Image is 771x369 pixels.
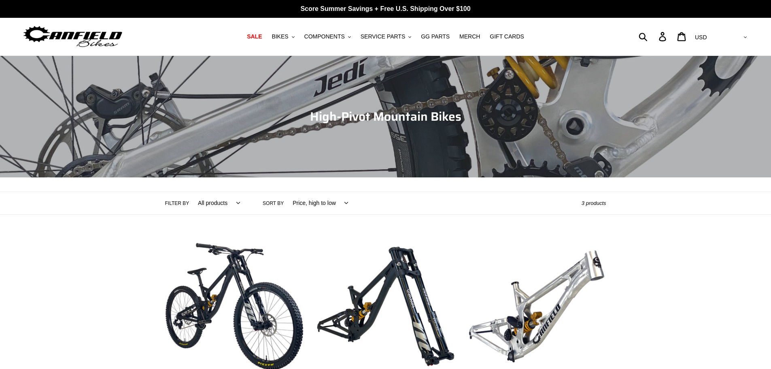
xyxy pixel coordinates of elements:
span: SALE [247,33,262,40]
a: MERCH [455,31,484,42]
button: COMPONENTS [300,31,355,42]
button: SERVICE PARTS [357,31,415,42]
span: High-Pivot Mountain Bikes [310,107,461,126]
input: Search [643,28,664,45]
a: SALE [243,31,266,42]
span: 3 products [582,200,606,206]
span: SERVICE PARTS [361,33,405,40]
label: Sort by [263,200,284,207]
span: GIFT CARDS [490,33,524,40]
button: BIKES [268,31,298,42]
span: BIKES [272,33,288,40]
a: GIFT CARDS [486,31,528,42]
span: COMPONENTS [304,33,345,40]
span: MERCH [459,33,480,40]
label: Filter by [165,200,189,207]
img: Canfield Bikes [22,24,123,49]
span: GG PARTS [421,33,450,40]
a: GG PARTS [417,31,454,42]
